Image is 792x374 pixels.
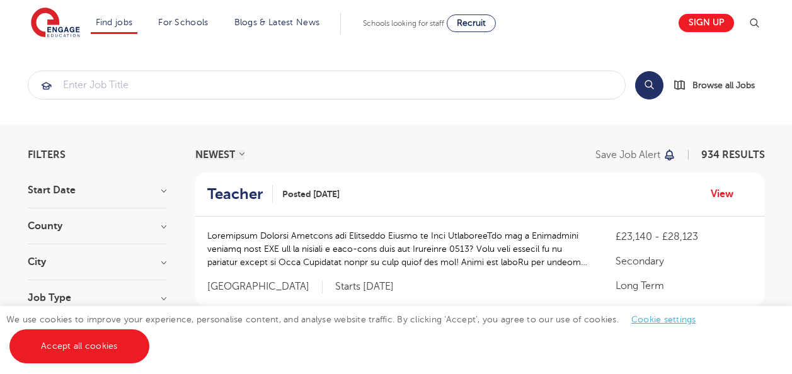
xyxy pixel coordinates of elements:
[335,280,394,293] p: Starts [DATE]
[234,18,320,27] a: Blogs & Latest News
[635,71,663,99] button: Search
[282,188,340,201] span: Posted [DATE]
[595,150,660,160] p: Save job alert
[207,185,263,203] h2: Teacher
[28,293,166,303] h3: Job Type
[28,71,626,99] div: Submit
[207,229,591,269] p: Loremipsum Dolorsi Ametcons adi Elitseddo Eiusmo te Inci UtlaboreeTdo mag a Enimadmini veniamq no...
[28,221,166,231] h3: County
[595,150,677,160] button: Save job alert
[616,229,752,244] p: £23,140 - £28,123
[207,185,273,203] a: Teacher
[631,315,696,324] a: Cookie settings
[207,280,323,293] span: [GEOGRAPHIC_DATA]
[674,78,765,93] a: Browse all Jobs
[711,186,743,202] a: View
[6,315,709,351] span: We use cookies to improve your experience, personalise content, and analyse website traffic. By c...
[28,150,66,160] span: Filters
[31,8,80,39] img: Engage Education
[28,257,166,267] h3: City
[96,18,133,27] a: Find jobs
[692,78,755,93] span: Browse all Jobs
[679,14,734,32] a: Sign up
[363,19,444,28] span: Schools looking for staff
[28,71,625,99] input: Submit
[28,185,166,195] h3: Start Date
[457,18,486,28] span: Recruit
[616,254,752,269] p: Secondary
[447,14,496,32] a: Recruit
[158,18,208,27] a: For Schools
[9,329,149,363] a: Accept all cookies
[701,149,765,161] span: 934 RESULTS
[616,278,752,293] p: Long Term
